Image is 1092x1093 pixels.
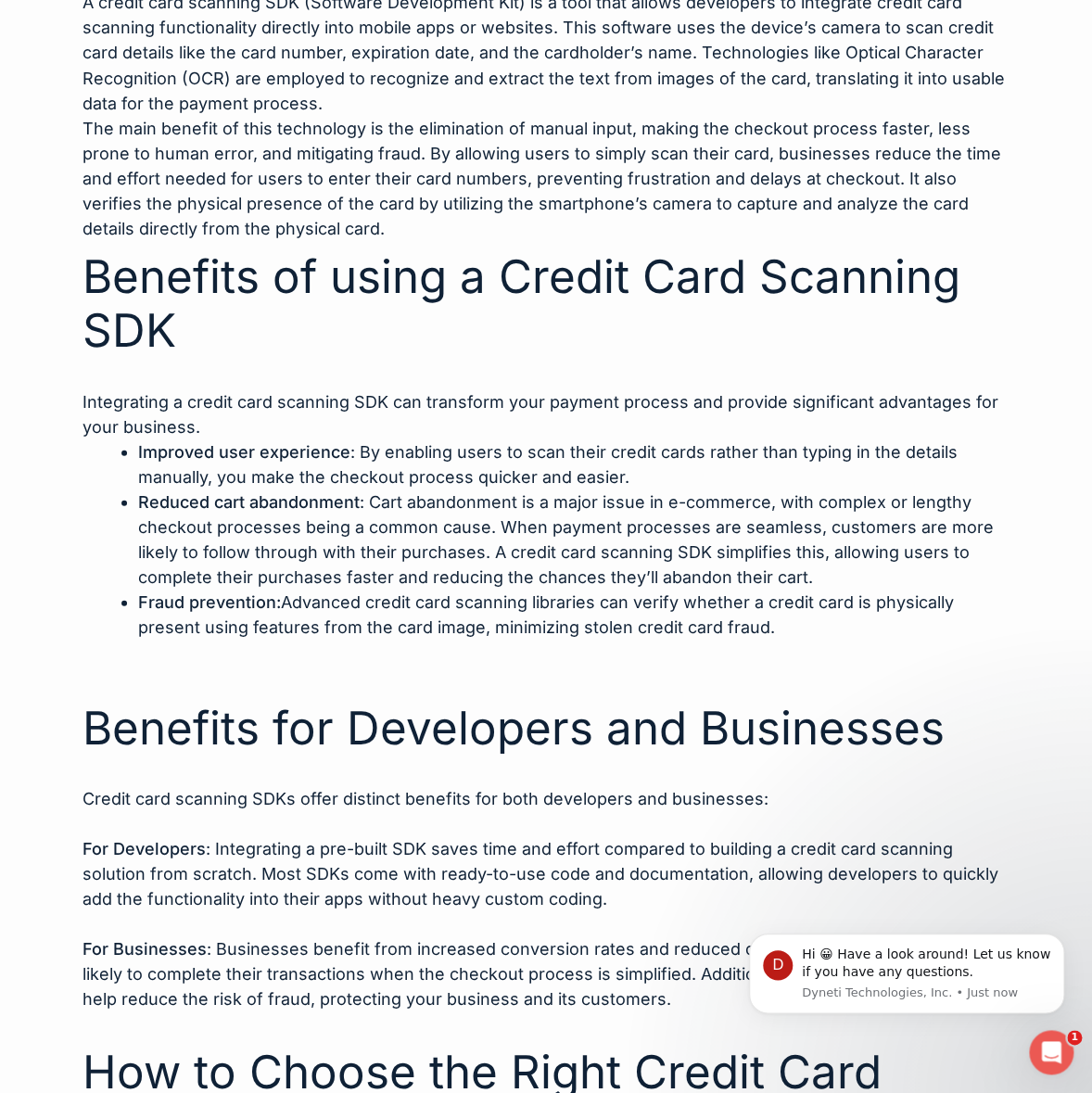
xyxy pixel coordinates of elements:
[138,441,958,486] span: : By enabling users to scan their credit cards rather than typing in the details manually, you ma...
[83,838,998,908] span: : Integrating a pre-built SDK saves time and effort compared to building a credit card scanning s...
[83,118,1001,237] span: The main benefit of this technology is the elimination of manual input, making the checkout proce...
[83,391,998,436] span: Integrating a credit card scanning SDK can transform your payment process and provide significant...
[138,441,350,461] b: Improved user experience
[83,788,768,807] span: Credit card scanning SDKs offer distinct benefits for both developers and businesses:
[138,591,281,611] b: Fraud prevention:
[138,591,954,636] span: Advanced credit card scanning libraries can verify whether a credit card is physically present us...
[83,838,206,858] b: For Developers
[83,699,945,755] span: Benefits for Developers and Businesses
[1067,1030,1082,1045] span: 1
[721,906,1092,1043] iframe: Intercom notifications message
[83,938,998,1008] span: : Businesses benefit from increased conversion rates and reduced dropoff, as customers are more l...
[83,938,207,958] b: For Businesses
[83,248,960,357] span: Benefits of using a Credit Card Scanning SDK
[138,491,360,511] b: Reduced cart abandonment
[1029,1030,1073,1074] iframe: Intercom live chat
[138,491,994,586] span: : Cart abandonment is a major issue in e-commerce, with complex or lengthy checkout processes bei...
